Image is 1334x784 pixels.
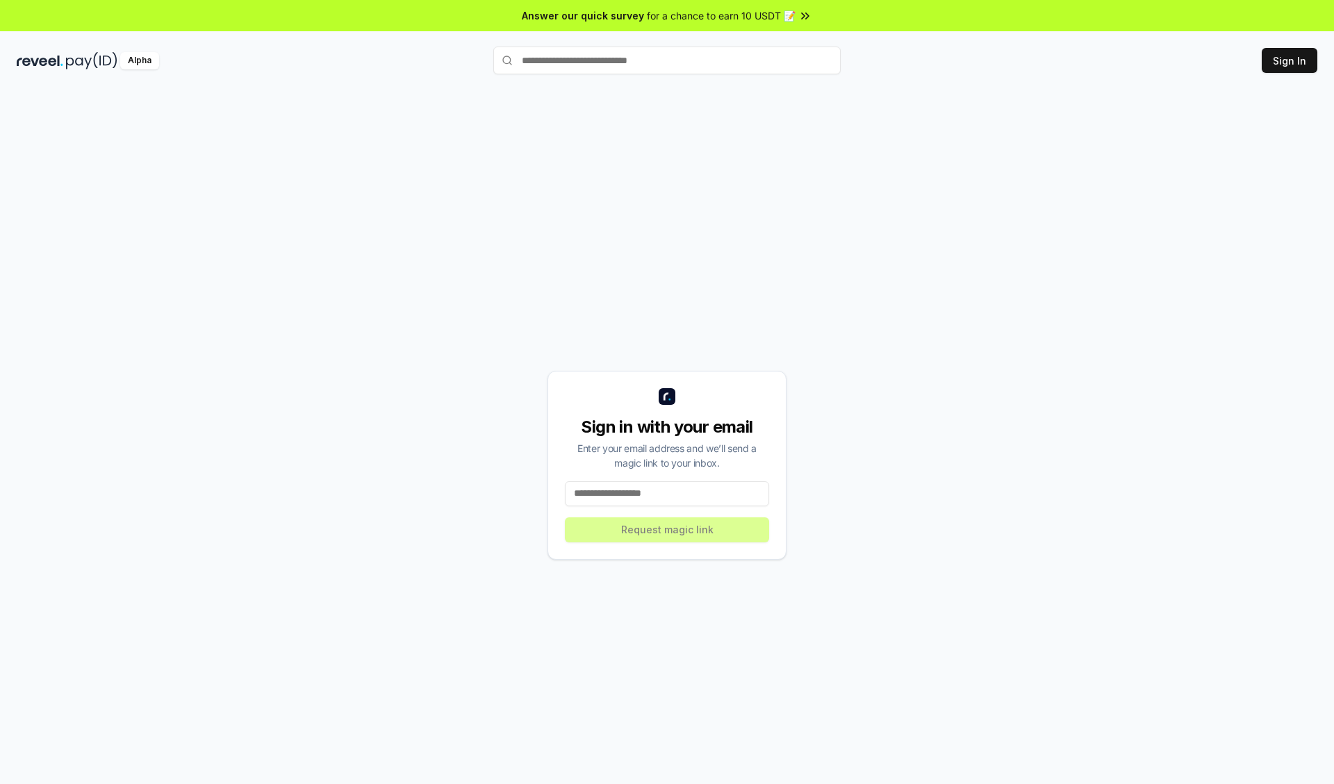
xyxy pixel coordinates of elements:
img: logo_small [659,388,675,405]
div: Enter your email address and we’ll send a magic link to your inbox. [565,441,769,470]
div: Alpha [120,52,159,69]
span: for a chance to earn 10 USDT 📝 [647,8,796,23]
img: reveel_dark [17,52,63,69]
button: Sign In [1262,48,1317,73]
img: pay_id [66,52,117,69]
span: Answer our quick survey [522,8,644,23]
div: Sign in with your email [565,416,769,438]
